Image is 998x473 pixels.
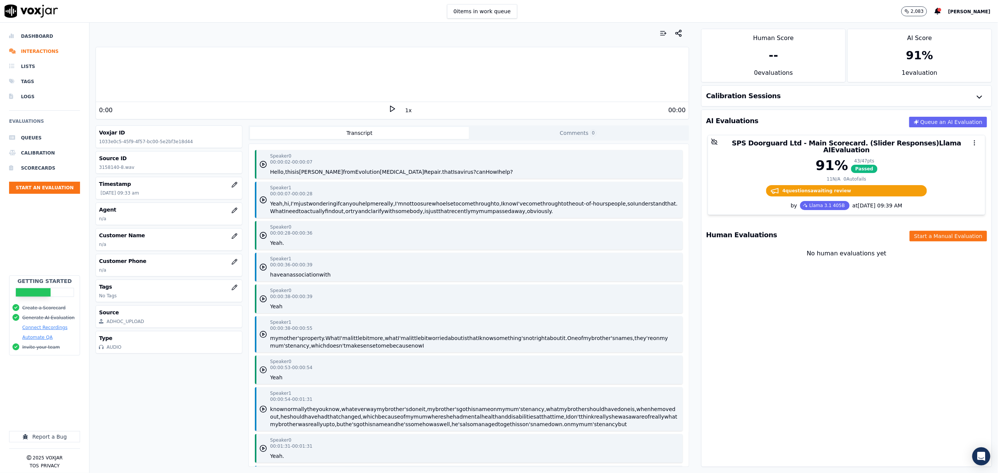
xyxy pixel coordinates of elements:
[412,342,423,349] button: now
[309,200,336,207] button: wondering
[9,130,80,145] a: Queues
[340,200,349,207] button: can
[453,413,463,420] button: had
[526,334,534,342] button: not
[384,207,396,215] button: with
[270,185,291,191] p: Speaker 1
[366,405,376,413] button: way
[270,159,312,165] p: 00:00:02 - 00:00:07
[22,325,68,331] button: Connect Recordings
[660,334,668,342] button: my
[435,405,459,413] button: brother's
[376,342,381,349] button: to
[476,168,486,176] button: can
[22,315,75,321] button: Generate AI Evaluation
[590,130,597,136] span: 0
[591,200,608,207] button: -hours
[421,334,428,342] button: bit
[469,127,688,139] button: Comments
[395,200,403,207] button: I'm
[9,89,80,104] a: Logs
[498,413,508,420] button: and
[428,334,448,342] button: worried
[316,405,326,413] button: you
[452,420,463,428] button: he's
[326,342,346,349] button: doesn't
[100,190,239,196] p: [DATE] 09:33 am
[443,200,453,207] button: else
[493,207,512,215] button: passed
[99,155,239,162] h3: Source ID
[9,29,80,44] li: Dashboard
[653,334,660,342] button: on
[9,145,80,161] a: Calibration
[467,334,478,342] button: that
[325,207,335,215] button: find
[517,200,526,207] button: I've
[311,342,327,349] button: which
[9,44,80,59] a: Interactions
[99,106,113,115] div: 0:00
[250,127,469,139] button: Transcript
[341,405,366,413] button: whatever
[318,413,327,420] button: had
[285,168,295,176] button: this
[618,413,628,420] button: was
[567,200,575,207] button: the
[420,200,432,207] button: sure
[270,452,284,460] button: Yeah.
[706,93,781,99] h3: Calibration Sessions
[99,129,239,136] h3: Voxjar ID
[463,420,473,428] button: also
[457,168,461,176] button: a
[442,168,453,176] button: that
[547,334,562,342] button: about
[9,161,80,176] a: Scorecards
[486,168,497,176] button: How
[637,405,651,413] button: when
[564,420,571,428] button: on
[5,5,58,18] img: voxjar logo
[559,405,568,413] button: my
[298,420,308,428] button: was
[948,9,990,14] span: [PERSON_NAME]
[284,207,285,215] button: I
[270,200,284,207] button: Yeah,
[290,271,319,278] button: association
[478,334,480,342] button: I
[972,447,990,465] div: Open Intercom Messenger
[541,200,561,207] button: through
[270,413,280,420] button: out,
[503,420,512,428] button: get
[387,420,397,428] button: and
[349,200,359,207] button: you
[377,405,385,413] button: my
[99,232,239,239] h3: Customer Name
[594,413,609,420] button: really
[319,271,331,278] button: with
[424,207,429,215] button: is
[330,420,337,428] button: to,
[438,207,449,215] button: that
[816,158,848,173] div: 91 %
[270,262,312,268] p: 00:00:36 - 00:00:39
[9,59,80,74] a: Lists
[668,106,686,115] div: 00:00
[440,420,452,428] button: well,
[398,334,406,342] button: I'm
[568,413,581,420] button: don't
[41,463,60,469] button: Privacy
[533,420,548,428] button: name
[536,413,541,420] button: at
[475,405,491,413] button: name
[389,342,412,349] button: because
[295,168,299,176] button: is
[651,405,657,413] button: he
[608,200,628,207] button: people,
[413,413,427,420] button: mum
[270,405,284,413] button: know
[494,334,526,342] button: something's
[285,207,299,215] button: need
[99,267,239,273] p: n/a
[403,200,412,207] button: not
